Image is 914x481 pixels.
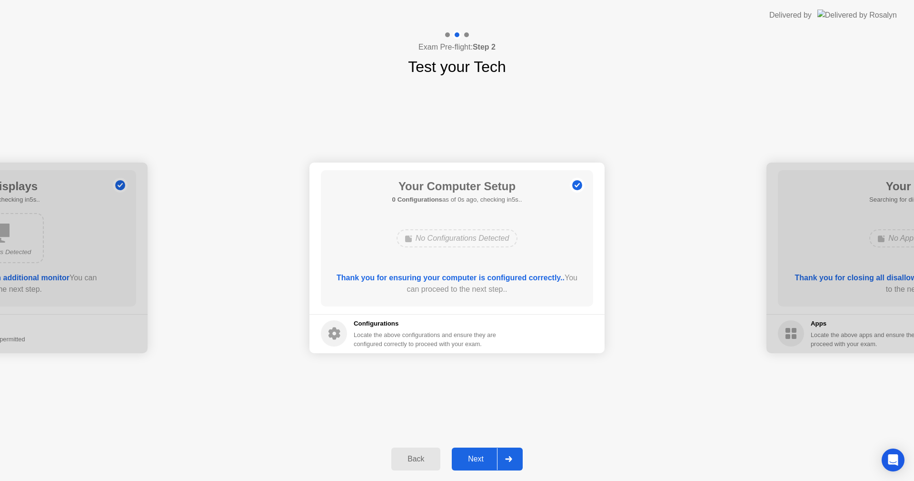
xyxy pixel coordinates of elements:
div: Next [455,455,497,463]
div: Open Intercom Messenger [882,449,904,471]
b: 0 Configurations [392,196,442,203]
b: Step 2 [473,43,496,51]
h4: Exam Pre-flight: [418,41,496,53]
h1: Your Computer Setup [392,178,522,195]
button: Back [391,448,440,471]
h5: as of 0s ago, checking in5s.. [392,195,522,205]
div: Delivered by [769,10,812,21]
h1: Test your Tech [408,55,506,78]
div: No Configurations Detected [397,229,518,247]
div: Locate the above configurations and ensure they are configured correctly to proceed with your exam. [354,330,498,348]
img: Delivered by Rosalyn [817,10,897,20]
div: You can proceed to the next step.. [335,272,580,295]
b: Thank you for ensuring your computer is configured correctly.. [337,274,565,282]
h5: Configurations [354,319,498,328]
div: Back [394,455,437,463]
button: Next [452,448,523,471]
